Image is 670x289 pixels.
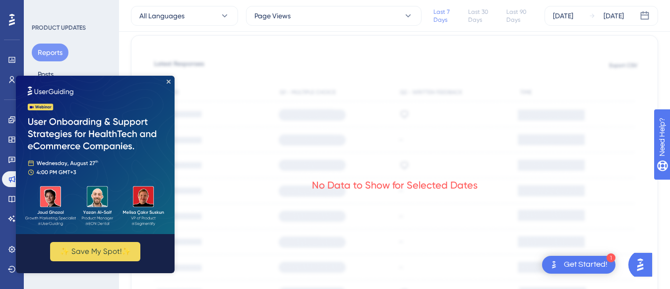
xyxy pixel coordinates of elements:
[32,24,86,32] div: PRODUCT UPDATES
[139,10,184,22] span: All Languages
[246,6,422,26] button: Page Views
[32,65,60,83] button: Posts
[468,8,498,24] div: Last 30 Days
[564,259,608,270] div: Get Started!
[607,253,615,262] div: 1
[23,2,62,14] span: Need Help?
[312,178,478,192] div: No Data to Show for Selected Dates
[628,250,658,280] iframe: UserGuiding AI Assistant Launcher
[151,4,155,8] div: Close Preview
[548,259,560,271] img: launcher-image-alternative-text
[34,166,124,186] button: ✨ Save My Spot!✨
[131,6,238,26] button: All Languages
[433,8,460,24] div: Last 7 Days
[542,256,615,274] div: Open Get Started! checklist, remaining modules: 1
[553,10,573,22] div: [DATE]
[604,10,624,22] div: [DATE]
[506,8,537,24] div: Last 90 Days
[32,44,68,61] button: Reports
[254,10,291,22] span: Page Views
